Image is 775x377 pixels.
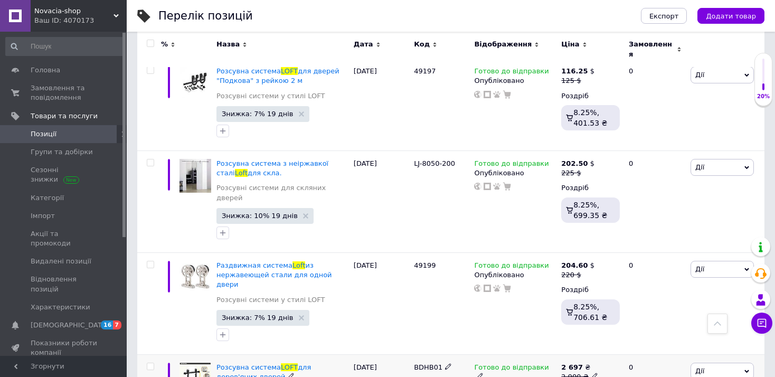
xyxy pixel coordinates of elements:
[561,159,594,168] div: $
[31,147,93,157] span: Групи та добірки
[216,363,281,371] span: Розсувна система
[31,83,98,102] span: Замовлення та повідомлення
[216,261,332,288] a: Раздвижная системаLoftиз нержавеющей стали для одной двери
[31,303,90,312] span: Характеристики
[755,93,772,100] div: 20%
[31,257,91,266] span: Видалені позиції
[695,163,704,171] span: Дії
[573,108,607,127] span: 8.25%, 401.53 ₴
[561,183,620,193] div: Роздріб
[561,261,594,270] div: $
[414,363,442,371] span: BDHB01
[31,338,98,357] span: Показники роботи компанії
[216,261,332,288] span: из нержавеющей стали для одной двери
[561,40,579,49] span: Ціна
[695,265,704,273] span: Дії
[622,151,688,253] div: 0
[31,211,55,221] span: Імпорт
[158,11,253,22] div: Перелік позицій
[351,151,411,253] div: [DATE]
[101,321,113,329] span: 16
[216,67,281,75] span: Розсувна система
[248,169,282,177] span: для скла.
[474,168,556,178] div: Опубліковано
[161,40,168,49] span: %
[641,8,687,24] button: Експорт
[474,363,549,374] span: Готово до відправки
[354,40,373,49] span: Дата
[561,91,620,101] div: Роздріб
[216,159,328,177] span: Розсувна система з неіржавкої сталі
[216,159,328,177] a: Розсувна система з неіржавкої сталіLoftдля скла.
[573,303,607,322] span: 8.25%, 706.61 ₴
[179,261,211,293] img: Раздвижная система Loft из нержавеющей стали для одной двери
[216,261,292,269] span: Раздвижная система
[474,76,556,86] div: Опубліковано
[561,270,594,280] div: 220 $
[31,193,64,203] span: Категорії
[31,129,56,139] span: Позиції
[31,65,60,75] span: Головна
[561,168,594,178] div: 225 $
[561,363,583,371] b: 2 697
[474,261,549,272] span: Готово до відправки
[281,363,298,371] span: LOFT
[351,252,411,354] div: [DATE]
[113,321,121,329] span: 7
[695,71,704,79] span: Дії
[34,16,127,25] div: Ваш ID: 4070173
[649,12,679,20] span: Експорт
[216,67,339,84] a: Розсувна системаLOFTдля дверей "Подкова" з рейкою 2 м
[622,59,688,151] div: 0
[31,229,98,248] span: Акції та промокоди
[561,76,594,86] div: 125 $
[216,91,325,101] a: Розсувні системи у стилі LOFT
[216,40,240,49] span: Назва
[31,111,98,121] span: Товари та послуги
[474,270,556,280] div: Опубліковано
[292,261,305,269] span: Loft
[281,67,298,75] span: LOFT
[697,8,764,24] button: Додати товар
[561,67,594,76] div: $
[216,183,348,202] a: Розсувні системи для скляних дверей
[561,261,588,269] b: 204.60
[351,59,411,151] div: [DATE]
[474,159,549,171] span: Готово до відправки
[573,201,607,220] span: 8.25%, 699.35 ₴
[561,285,620,295] div: Роздріб
[561,363,598,372] div: ₴
[629,40,674,59] span: Замовлення
[561,67,588,75] b: 116.25
[414,261,436,269] span: 49199
[31,275,98,294] span: Відновлення позицій
[31,165,98,184] span: Сезонні знижки
[31,321,109,330] span: [DEMOGRAPHIC_DATA]
[179,67,211,98] img: Раздвижная система LOFT для дверей "Подкова" с рельсой 2м
[622,252,688,354] div: 0
[222,212,298,219] span: Знижка: 10% 19 днів
[216,295,325,305] a: Розсувні системи у стилі LOFT
[751,313,772,334] button: Чат з покупцем
[235,169,248,177] span: Loft
[474,67,549,78] span: Готово до відправки
[695,367,704,375] span: Дії
[706,12,756,20] span: Додати товар
[222,314,294,321] span: Знижка: 7% 19 днів
[561,159,588,167] b: 202.50
[414,40,430,49] span: Код
[414,67,436,75] span: 49197
[474,40,532,49] span: Відображення
[5,37,125,56] input: Пошук
[414,159,455,167] span: LJ-8050-200
[34,6,114,16] span: Novacia-shop
[179,159,211,193] img: Раздвижная система из нержавеющей стали Loft для стекла.
[222,110,294,117] span: Знижка: 7% 19 днів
